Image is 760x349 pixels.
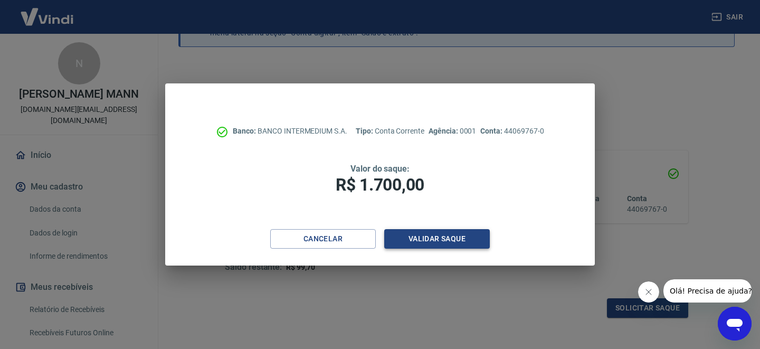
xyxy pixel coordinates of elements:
[233,126,347,137] p: BANCO INTERMEDIUM S.A.
[336,175,424,195] span: R$ 1.700,00
[270,229,376,249] button: Cancelar
[663,279,752,303] iframe: Mensagem da empresa
[384,229,490,249] button: Validar saque
[480,126,544,137] p: 44069767-0
[638,281,659,303] iframe: Fechar mensagem
[356,127,375,135] span: Tipo:
[350,164,410,174] span: Valor do saque:
[233,127,258,135] span: Banco:
[6,7,89,16] span: Olá! Precisa de ajuda?
[356,126,424,137] p: Conta Corrente
[429,126,476,137] p: 0001
[429,127,460,135] span: Agência:
[718,307,752,341] iframe: Botão para abrir a janela de mensagens
[480,127,504,135] span: Conta:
